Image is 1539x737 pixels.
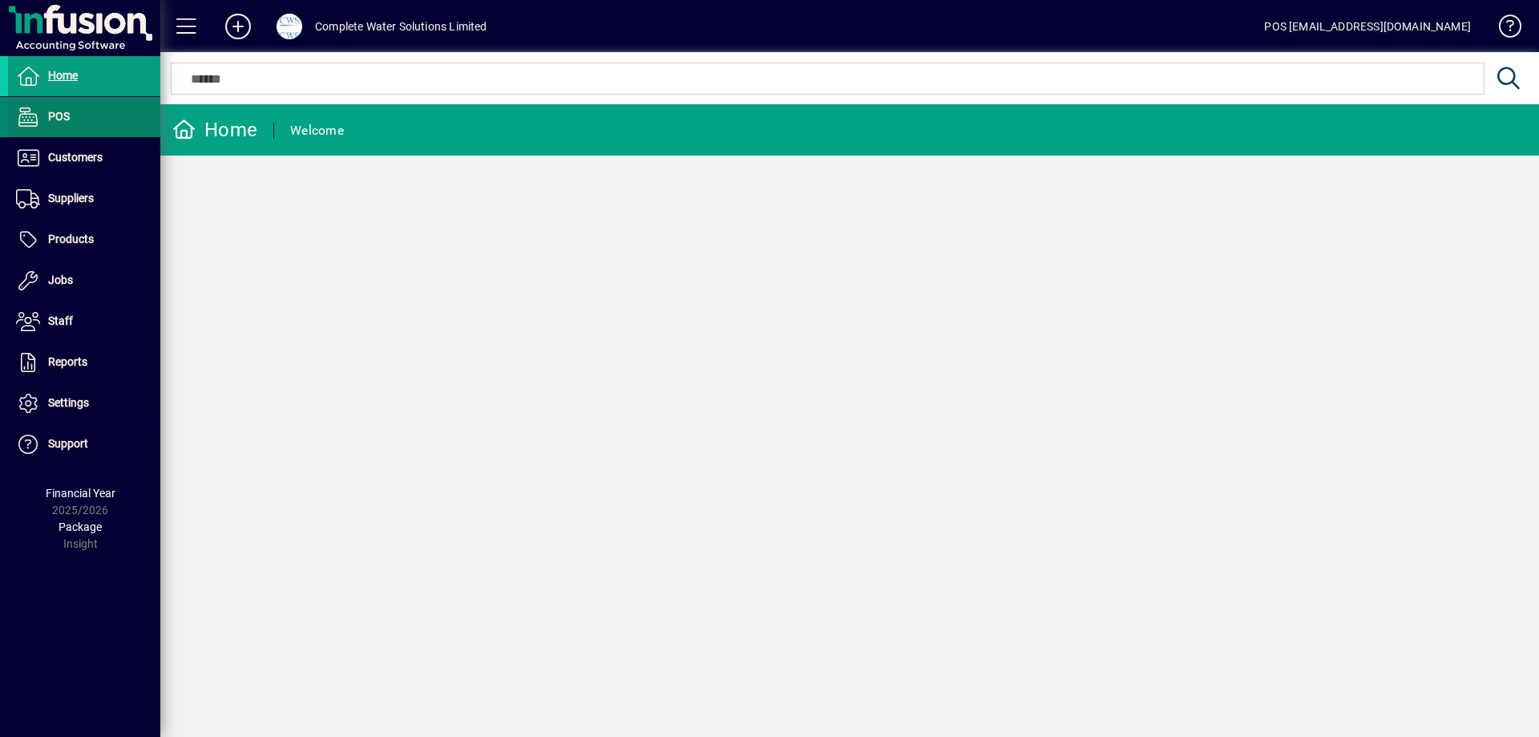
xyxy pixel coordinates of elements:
span: Package [59,520,102,533]
div: Complete Water Solutions Limited [315,14,487,39]
span: Jobs [48,273,73,286]
a: Reports [8,342,160,383]
span: Home [48,69,78,82]
span: Staff [48,314,73,327]
span: Reports [48,355,87,368]
button: Add [212,12,264,41]
span: Customers [48,151,103,164]
a: Support [8,424,160,464]
a: Suppliers [8,179,160,219]
a: POS [8,97,160,137]
a: Settings [8,383,160,423]
span: Suppliers [48,192,94,204]
a: Knowledge Base [1487,3,1519,55]
span: Support [48,437,88,450]
span: Products [48,233,94,245]
a: Products [8,220,160,260]
button: Profile [264,12,315,41]
a: Staff [8,302,160,342]
span: POS [48,110,70,123]
div: POS [EMAIL_ADDRESS][DOMAIN_NAME] [1264,14,1471,39]
span: Financial Year [46,487,115,500]
span: Settings [48,396,89,409]
div: Home [172,117,257,143]
div: Welcome [290,118,344,144]
a: Customers [8,138,160,178]
a: Jobs [8,261,160,301]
